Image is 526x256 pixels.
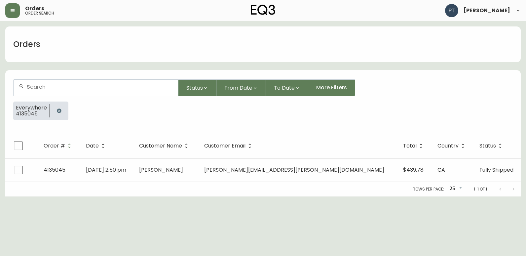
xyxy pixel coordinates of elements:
[13,39,40,50] h1: Orders
[403,166,424,174] span: $439.78
[316,84,347,91] span: More Filters
[178,79,216,96] button: Status
[27,84,173,90] input: Search
[204,144,245,148] span: Customer Email
[44,143,74,149] span: Order #
[437,144,459,148] span: Country
[445,4,458,17] img: 986dcd8e1aab7847125929f325458823
[139,144,182,148] span: Customer Name
[308,79,355,96] button: More Filters
[25,6,44,11] span: Orders
[224,84,252,92] span: From Date
[437,166,445,174] span: CA
[204,143,254,149] span: Customer Email
[139,143,191,149] span: Customer Name
[86,143,107,149] span: Date
[44,166,65,174] span: 4135045
[266,79,308,96] button: To Date
[25,11,54,15] h5: order search
[16,111,47,117] span: 4135045
[403,143,425,149] span: Total
[403,144,417,148] span: Total
[251,5,275,15] img: logo
[479,143,505,149] span: Status
[204,166,384,174] span: [PERSON_NAME][EMAIL_ADDRESS][PERSON_NAME][DOMAIN_NAME]
[86,166,126,174] span: [DATE] 2:50 pm
[479,144,496,148] span: Status
[413,186,444,192] p: Rows per page:
[186,84,203,92] span: Status
[447,184,463,194] div: 25
[464,8,510,13] span: [PERSON_NAME]
[139,166,183,174] span: [PERSON_NAME]
[437,143,467,149] span: Country
[86,144,99,148] span: Date
[216,79,266,96] button: From Date
[474,186,487,192] p: 1-1 of 1
[274,84,295,92] span: To Date
[44,144,65,148] span: Order #
[479,166,513,174] span: Fully Shipped
[16,105,47,111] span: Everywhere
